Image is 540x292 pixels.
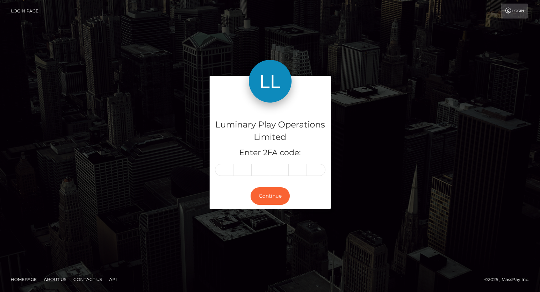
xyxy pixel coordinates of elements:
a: About Us [41,274,69,285]
a: Login Page [11,4,38,19]
div: © 2025 , MassPay Inc. [484,276,535,283]
img: Luminary Play Operations Limited [249,60,292,103]
a: API [106,274,120,285]
h4: Luminary Play Operations Limited [215,119,325,144]
button: Continue [251,187,290,205]
a: Login [501,4,528,19]
a: Contact Us [71,274,105,285]
h5: Enter 2FA code: [215,147,325,158]
a: Homepage [8,274,40,285]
